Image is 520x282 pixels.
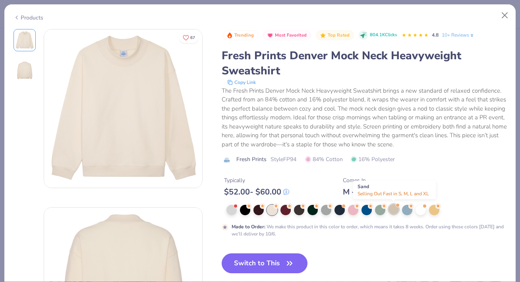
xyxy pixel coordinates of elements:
img: brand logo [222,157,232,163]
span: 67 [190,36,195,40]
button: copy to clipboard [225,78,258,86]
span: Top Rated [328,33,350,37]
span: Trending [234,33,254,37]
div: 4.8 Stars [402,29,429,42]
div: Sand [353,181,436,199]
a: 10+ Reviews [442,31,475,39]
button: Badge Button [263,30,311,41]
span: Selling Out Fast in S, M, L and XL [358,191,429,197]
span: Style FP94 [271,155,296,163]
img: Trending sort [226,32,233,39]
span: Most Favorited [275,33,307,37]
strong: Made to Order : [232,224,265,230]
img: Front [15,31,34,50]
button: Badge Button [316,30,354,41]
button: Like [179,32,199,43]
div: Products [14,14,43,22]
div: We make this product in this color to order, which means it takes 8 weeks. Order using these colo... [232,223,507,237]
button: Badge Button [222,30,258,41]
span: 16% Polyester [351,155,395,163]
div: Typically [224,176,289,185]
button: Switch to This [222,253,308,273]
span: 4.8 [432,32,439,38]
span: Fresh Prints [236,155,267,163]
span: 84% Cotton [305,155,343,163]
div: $ 52.00 - $ 60.00 [224,187,289,197]
img: Top Rated sort [320,32,326,39]
img: Most Favorited sort [267,32,273,39]
span: 804.1K Clicks [370,32,397,39]
div: The Fresh Prints Denver Mock Neck Heavyweight Sweatshirt brings a new standard of relaxed confide... [222,86,507,149]
div: M - 2XL [343,187,371,197]
img: Front [44,29,202,188]
button: Close [497,8,512,23]
img: Back [15,61,34,80]
div: Comes In [343,176,371,185]
div: Fresh Prints Denver Mock Neck Heavyweight Sweatshirt [222,48,507,78]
